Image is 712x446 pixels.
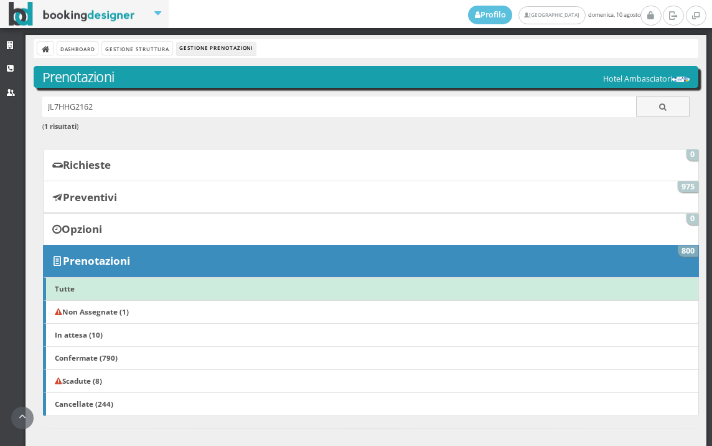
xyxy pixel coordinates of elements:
a: Preventivi 975 [43,181,699,213]
h6: ( ) [42,123,690,131]
b: In attesa (10) [55,330,103,339]
b: Non Assegnate (1) [55,306,129,316]
img: BookingDesigner.com [9,2,135,26]
a: Richieste 0 [43,149,699,181]
a: Gestione Struttura [102,42,172,55]
a: Prenotazioni 800 [43,245,699,277]
a: Opzioni 0 [43,213,699,245]
a: Confermate (790) [43,346,699,370]
a: [GEOGRAPHIC_DATA] [518,6,585,24]
b: Prenotazioni [63,254,130,268]
h5: Hotel Ambasciatori [603,74,690,83]
a: Profilo [468,6,513,24]
a: Dashboard [57,42,98,55]
b: Richieste [63,158,111,172]
b: Cancellate (244) [55,399,113,409]
a: Cancellate (244) [43,392,699,416]
li: Gestione Prenotazioni [177,42,256,55]
span: 975 [678,181,699,192]
b: Scadute (8) [55,376,102,386]
a: Scadute (8) [43,369,699,393]
input: Ricerca cliente - (inserisci il codice, il nome, il cognome, il numero di telefono o la mail) [42,97,637,117]
b: Confermate (790) [55,353,118,363]
a: Tutte [43,277,699,301]
b: 1 risultati [44,121,77,131]
a: In attesa (10) [43,323,699,347]
h3: Prenotazioni [42,69,690,85]
a: Non Assegnate (1) [43,300,699,324]
b: Opzioni [62,222,102,236]
span: 0 [686,149,699,161]
span: 0 [686,214,699,225]
b: Tutte [55,283,75,293]
span: 800 [678,245,699,257]
span: domenica, 10 agosto [468,6,640,24]
b: Preventivi [63,190,117,204]
img: 29cdc84380f711ecb0a10a069e529790.png [672,77,690,82]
